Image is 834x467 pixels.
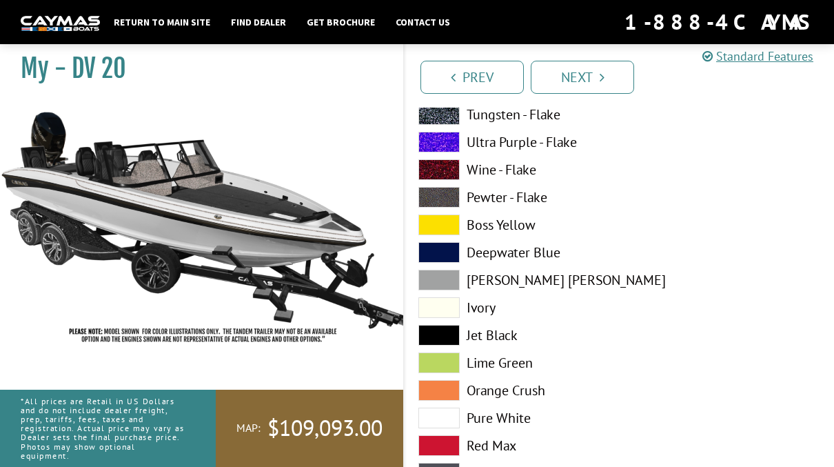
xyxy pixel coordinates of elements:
[418,104,606,125] label: Tungsten - Flake
[267,414,383,443] span: $109,093.00
[702,48,813,64] a: Standard Features
[21,16,100,30] img: white-logo-c9c8dbefe5ff5ceceb0f0178aa75bf4bb51f6bca0971e226c86eb53dfe498488.png
[624,7,813,37] div: 1-888-4CAYMAS
[216,390,403,467] a: MAP:$109,093.00
[418,187,606,208] label: Pewter - Flake
[531,61,634,94] a: Next
[224,13,293,31] a: Find Dealer
[418,270,606,290] label: [PERSON_NAME] [PERSON_NAME]
[418,242,606,263] label: Deepwater Blue
[418,380,606,401] label: Orange Crush
[418,352,606,373] label: Lime Green
[389,13,457,31] a: Contact Us
[417,59,834,94] ul: Pagination
[418,325,606,346] label: Jet Black
[21,53,369,84] h1: My - DV 20
[300,13,382,31] a: Get Brochure
[107,13,217,31] a: Return to main site
[418,132,606,152] label: Ultra Purple - Flake
[420,61,524,94] a: Prev
[418,408,606,428] label: Pure White
[418,159,606,180] label: Wine - Flake
[236,421,261,435] span: MAP:
[418,297,606,318] label: Ivory
[418,215,606,235] label: Boss Yellow
[418,435,606,456] label: Red Max
[21,390,185,467] p: *All prices are Retail in US Dollars and do not include dealer freight, prep, tariffs, fees, taxe...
